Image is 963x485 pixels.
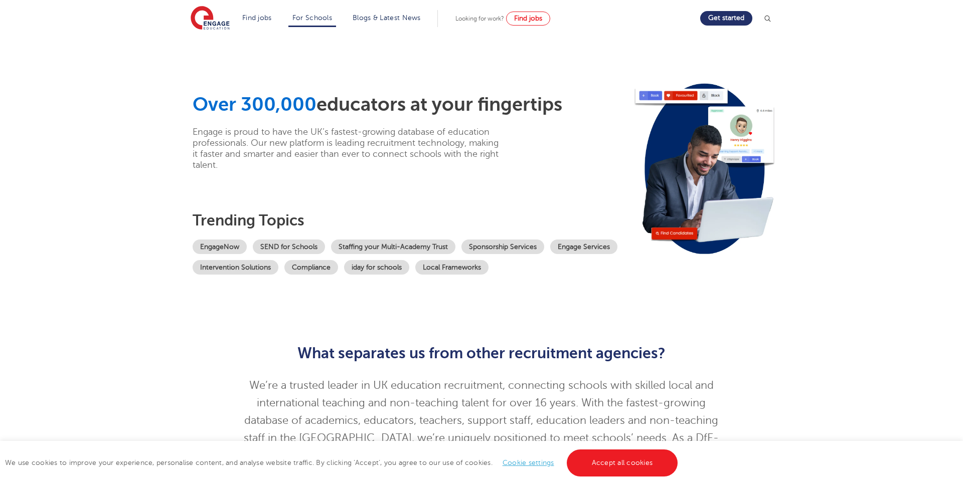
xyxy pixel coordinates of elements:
a: Engage Services [550,239,617,254]
a: Cookie settings [503,459,554,466]
a: Blogs & Latest News [353,14,421,22]
h3: Trending topics [193,211,628,229]
img: Engage Education [191,6,230,31]
a: For Schools [292,14,332,22]
a: iday for schools [344,260,409,275]
a: Sponsorship Services [461,239,544,254]
a: Staffing your Multi-Academy Trust [331,239,455,254]
a: EngageNow [193,239,247,254]
h2: What separates us from other recruitment agencies? [236,345,728,362]
span: Find jobs [514,15,542,22]
a: Local Frameworks [415,260,489,275]
a: Accept all cookies [567,449,678,476]
h1: educators at your fingertips [193,93,628,116]
a: Intervention Solutions [193,260,278,275]
a: SEND for Schools [253,239,325,254]
span: Over 300,000 [193,94,316,115]
a: Compliance [284,260,338,275]
a: Find jobs [506,12,550,26]
span: Looking for work? [455,15,504,22]
img: Image for: Looking for staff [633,76,776,262]
span: We use cookies to improve your experience, personalise content, and analyse website traffic. By c... [5,459,680,466]
p: Engage is proud to have the UK’s fastest-growing database of education professionals. Our new pla... [193,126,501,170]
a: Get started [700,11,752,26]
a: Find jobs [242,14,272,22]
